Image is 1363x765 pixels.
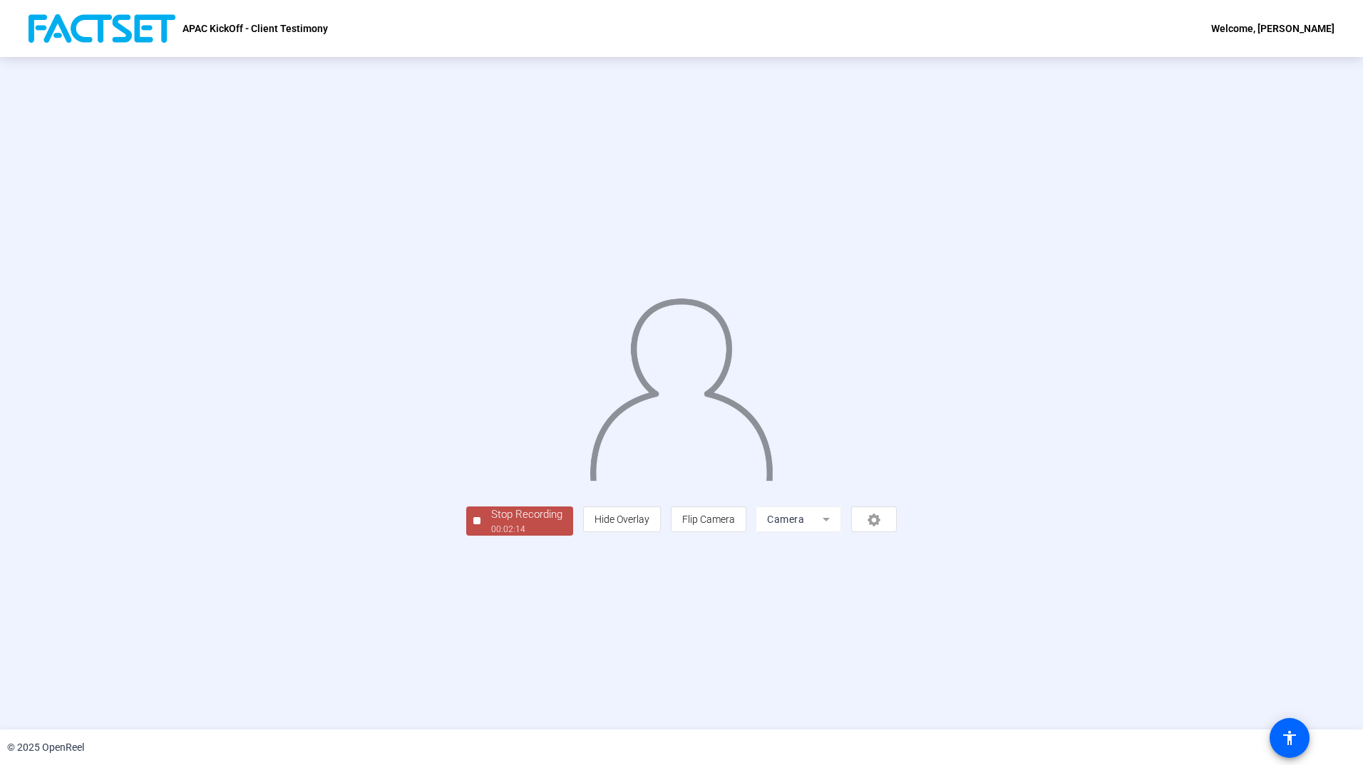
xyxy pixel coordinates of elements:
button: Flip Camera [671,506,746,532]
span: Flip Camera [682,514,735,525]
mat-icon: accessibility [1281,729,1298,746]
p: APAC KickOff - Client Testimony [182,20,328,37]
div: 00:02:14 [491,523,562,536]
img: OpenReel logo [29,14,175,43]
img: overlay [588,287,774,481]
button: Stop Recording00:02:14 [466,506,573,536]
div: Welcome, [PERSON_NAME] [1211,20,1334,37]
div: Stop Recording [491,506,562,523]
div: © 2025 OpenReel [7,740,84,755]
span: Hide Overlay [595,514,649,525]
button: Hide Overlay [583,506,661,532]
